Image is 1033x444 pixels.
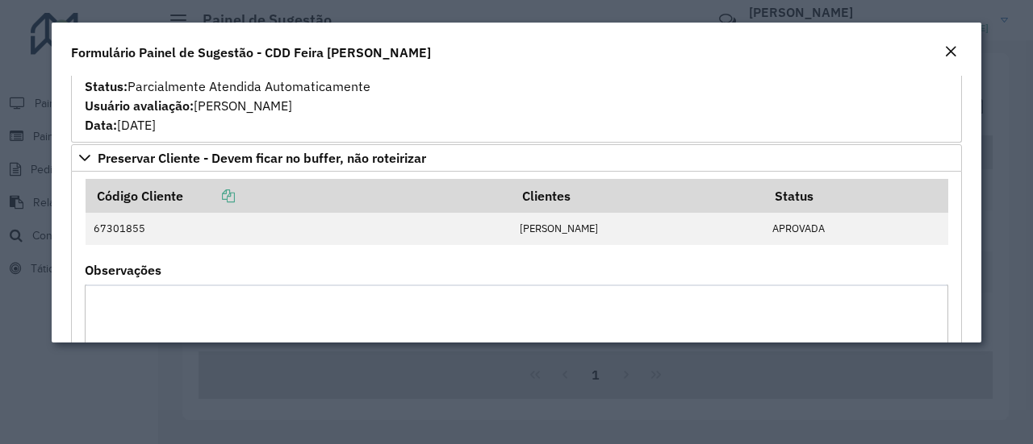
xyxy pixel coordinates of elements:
button: Close [939,42,962,63]
h4: Formulário Painel de Sugestão - CDD Feira [PERSON_NAME] [71,43,431,62]
th: Código Cliente [86,179,512,213]
a: Copiar [183,188,235,204]
strong: Data: [85,117,117,133]
th: Status [763,179,947,213]
em: Fechar [944,45,957,58]
td: APROVADA [763,213,947,245]
strong: Status: [85,78,128,94]
label: Observações [85,260,161,280]
span: Parcialmente Atendida Automaticamente [PERSON_NAME] [DATE] [85,78,370,133]
th: Clientes [511,179,763,213]
td: [PERSON_NAME] [511,213,763,245]
td: 67301855 [86,213,512,245]
a: Preservar Cliente - Devem ficar no buffer, não roteirizar [71,144,962,172]
strong: Usuário avaliação: [85,98,194,114]
span: Preservar Cliente - Devem ficar no buffer, não roteirizar [98,151,426,164]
